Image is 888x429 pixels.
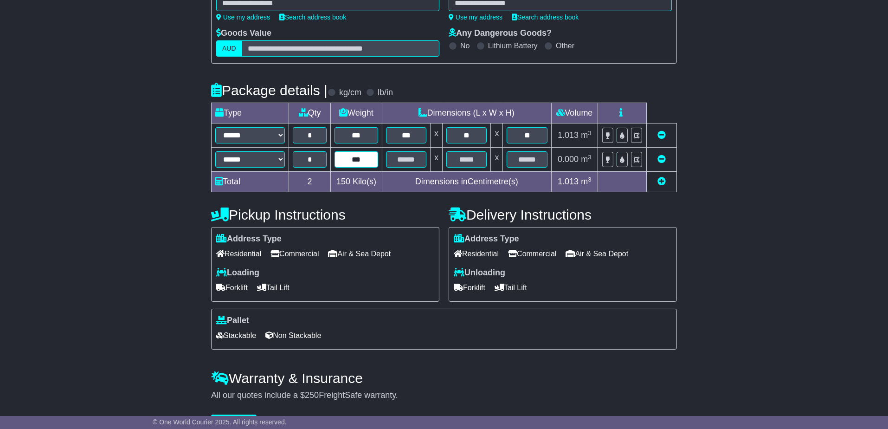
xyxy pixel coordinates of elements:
[216,316,249,326] label: Pallet
[216,13,270,21] a: Use my address
[508,247,556,261] span: Commercial
[491,123,503,148] td: x
[657,130,666,140] a: Remove this item
[331,103,382,123] td: Weight
[216,280,248,295] span: Forklift
[431,148,443,172] td: x
[289,172,331,192] td: 2
[588,154,592,161] sup: 3
[512,13,579,21] a: Search address book
[211,207,439,222] h4: Pickup Instructions
[449,28,552,39] label: Any Dangerous Goods?
[581,130,592,140] span: m
[328,247,391,261] span: Air & Sea Depot
[216,247,261,261] span: Residential
[556,41,574,50] label: Other
[378,88,393,98] label: lb/in
[216,40,242,57] label: AUD
[257,280,290,295] span: Tail Lift
[211,370,677,386] h4: Warranty & Insurance
[211,83,328,98] h4: Package details |
[153,418,287,426] span: © One World Courier 2025. All rights reserved.
[454,280,485,295] span: Forklift
[454,234,519,244] label: Address Type
[305,390,319,400] span: 250
[449,207,677,222] h4: Delivery Instructions
[581,155,592,164] span: m
[331,172,382,192] td: Kilo(s)
[339,88,361,98] label: kg/cm
[216,328,256,343] span: Stackable
[558,177,579,186] span: 1.013
[211,390,677,401] div: All our quotes include a $ FreightSafe warranty.
[382,103,551,123] td: Dimensions (L x W x H)
[551,103,598,123] td: Volume
[460,41,470,50] label: No
[212,103,289,123] td: Type
[279,13,346,21] a: Search address book
[566,247,629,261] span: Air & Sea Depot
[216,268,259,278] label: Loading
[491,148,503,172] td: x
[212,172,289,192] td: Total
[454,247,499,261] span: Residential
[581,177,592,186] span: m
[289,103,331,123] td: Qty
[588,130,592,136] sup: 3
[265,328,321,343] span: Non Stackable
[216,28,271,39] label: Goods Value
[449,13,502,21] a: Use my address
[382,172,551,192] td: Dimensions in Centimetre(s)
[495,280,527,295] span: Tail Lift
[558,155,579,164] span: 0.000
[454,268,505,278] label: Unloading
[558,130,579,140] span: 1.013
[431,123,443,148] td: x
[270,247,319,261] span: Commercial
[588,176,592,183] sup: 3
[657,177,666,186] a: Add new item
[488,41,538,50] label: Lithium Battery
[336,177,350,186] span: 150
[657,155,666,164] a: Remove this item
[216,234,282,244] label: Address Type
